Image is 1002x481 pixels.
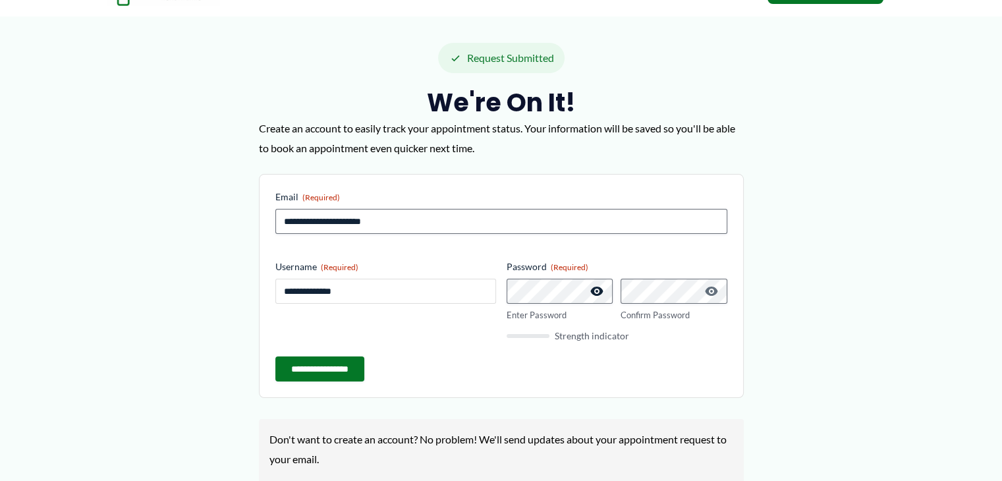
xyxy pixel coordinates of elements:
[507,331,727,341] div: Strength indicator
[259,86,744,119] h2: We're on it!
[507,309,613,322] label: Enter Password
[302,192,340,202] span: (Required)
[507,260,588,273] legend: Password
[269,430,733,468] p: Don't want to create an account? No problem! We'll send updates about your appointment request to...
[621,309,727,322] label: Confirm Password
[704,283,719,299] button: Show Password
[275,190,727,204] label: Email
[259,119,744,157] p: Create an account to easily track your appointment status. Your information will be saved so you'...
[589,283,605,299] button: Show Password
[551,262,588,272] span: (Required)
[321,262,358,272] span: (Required)
[438,43,565,73] div: Request Submitted
[275,260,496,273] label: Username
